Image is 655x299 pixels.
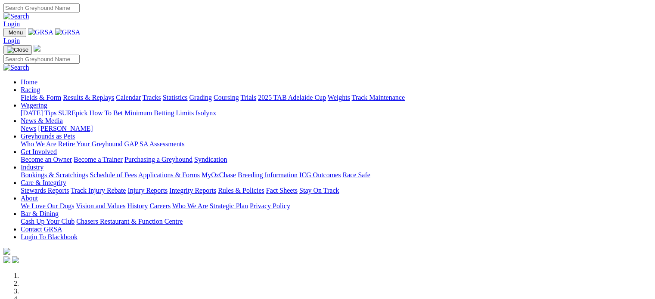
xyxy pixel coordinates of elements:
a: Bookings & Scratchings [21,171,88,179]
a: Breeding Information [238,171,298,179]
img: Close [7,46,28,53]
input: Search [3,3,80,12]
a: Login [3,20,20,28]
a: GAP SA Assessments [124,140,185,148]
a: Integrity Reports [169,187,216,194]
input: Search [3,55,80,64]
a: Stewards Reports [21,187,69,194]
div: Bar & Dining [21,218,652,225]
button: Toggle navigation [3,45,32,55]
div: News & Media [21,125,652,133]
a: Tracks [143,94,161,101]
a: Statistics [163,94,188,101]
div: Racing [21,94,652,102]
a: Chasers Restaurant & Function Centre [76,218,183,225]
a: SUREpick [58,109,87,117]
a: News & Media [21,117,63,124]
img: GRSA [28,28,53,36]
a: Login [3,37,20,44]
img: GRSA [55,28,81,36]
a: Track Injury Rebate [71,187,126,194]
a: Isolynx [196,109,216,117]
div: Industry [21,171,652,179]
a: Purchasing a Greyhound [124,156,192,163]
a: We Love Our Dogs [21,202,74,210]
a: [PERSON_NAME] [38,125,93,132]
a: Become an Owner [21,156,72,163]
a: Bar & Dining [21,210,59,217]
a: Become a Trainer [74,156,123,163]
a: Home [21,78,37,86]
img: logo-grsa-white.png [34,45,40,52]
a: 2025 TAB Adelaide Cup [258,94,326,101]
div: Greyhounds as Pets [21,140,652,148]
span: Menu [9,29,23,36]
a: Racing [21,86,40,93]
a: Care & Integrity [21,179,66,186]
a: Careers [149,202,171,210]
a: Injury Reports [127,187,168,194]
a: How To Bet [90,109,123,117]
a: Syndication [194,156,227,163]
a: About [21,194,38,202]
a: Minimum Betting Limits [124,109,194,117]
a: Retire Your Greyhound [58,140,123,148]
a: Who We Are [21,140,56,148]
img: twitter.svg [12,256,19,263]
a: Track Maintenance [352,94,405,101]
img: facebook.svg [3,256,10,263]
a: Vision and Values [76,202,125,210]
a: Industry [21,163,43,171]
img: Search [3,12,29,20]
a: Wagering [21,102,47,109]
a: Race Safe [342,171,370,179]
a: Strategic Plan [210,202,248,210]
a: Rules & Policies [218,187,264,194]
a: MyOzChase [202,171,236,179]
img: Search [3,64,29,71]
div: Care & Integrity [21,187,652,194]
a: Privacy Policy [250,202,290,210]
a: Fields & Form [21,94,61,101]
a: Calendar [116,94,141,101]
a: Applications & Forms [138,171,200,179]
a: Results & Replays [63,94,114,101]
a: History [127,202,148,210]
a: Trials [240,94,256,101]
a: Stay On Track [299,187,339,194]
a: Contact GRSA [21,225,62,233]
a: Get Involved [21,148,57,155]
a: Coursing [214,94,239,101]
a: Login To Blackbook [21,233,78,240]
a: Greyhounds as Pets [21,133,75,140]
a: Schedule of Fees [90,171,137,179]
img: logo-grsa-white.png [3,248,10,255]
a: [DATE] Tips [21,109,56,117]
div: Wagering [21,109,652,117]
a: ICG Outcomes [299,171,341,179]
a: Who We Are [172,202,208,210]
a: Cash Up Your Club [21,218,75,225]
a: Weights [328,94,350,101]
button: Toggle navigation [3,28,26,37]
div: Get Involved [21,156,652,163]
a: Grading [189,94,212,101]
a: Fact Sheets [266,187,298,194]
div: About [21,202,652,210]
a: News [21,125,36,132]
